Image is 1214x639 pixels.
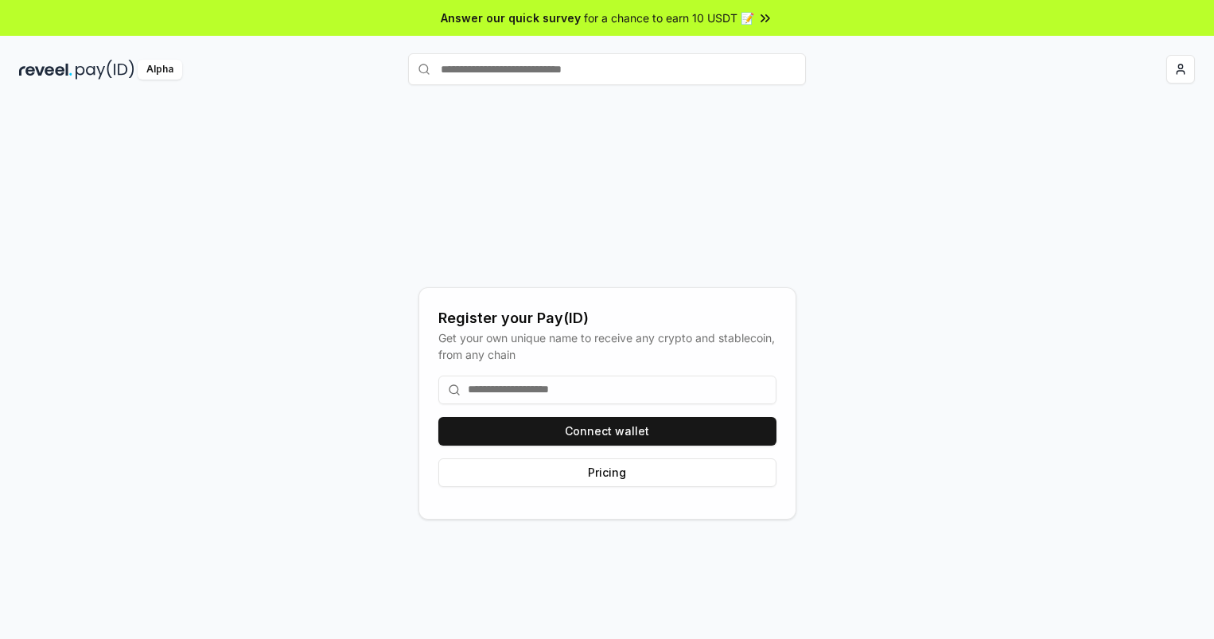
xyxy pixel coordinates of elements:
div: Get your own unique name to receive any crypto and stablecoin, from any chain [438,329,776,363]
img: reveel_dark [19,60,72,80]
button: Connect wallet [438,417,776,446]
div: Register your Pay(ID) [438,307,776,329]
img: pay_id [76,60,134,80]
span: for a chance to earn 10 USDT 📝 [584,10,754,26]
span: Answer our quick survey [441,10,581,26]
div: Alpha [138,60,182,80]
button: Pricing [438,458,776,487]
